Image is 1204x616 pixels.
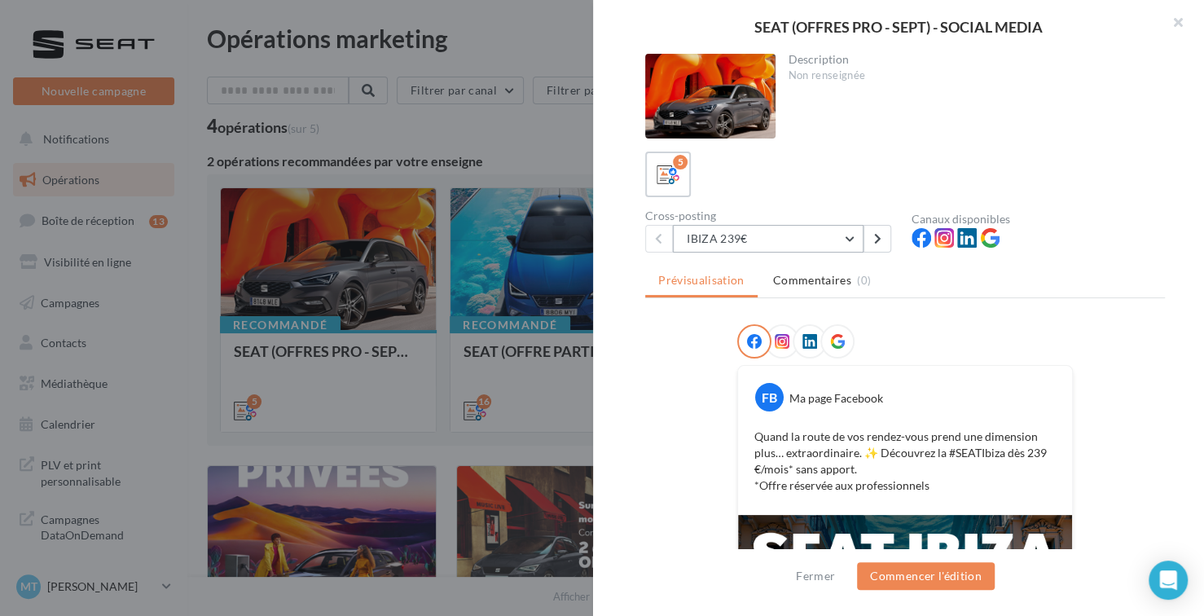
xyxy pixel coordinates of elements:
button: Fermer [789,566,841,586]
button: IBIZA 239€ [673,225,863,253]
div: Open Intercom Messenger [1149,561,1188,600]
p: Quand la route de vos rendez-vous prend une dimension plus… extraordinaire. ✨ Découvrez la #SEATI... [754,429,1056,494]
button: Commencer l'édition [857,562,995,590]
div: Description [789,54,1153,65]
span: (0) [857,274,871,287]
div: SEAT (OFFRES PRO - SEPT) - SOCIAL MEDIA [619,20,1178,34]
div: 5 [673,155,688,169]
div: FB [755,383,784,411]
div: Ma page Facebook [789,390,883,407]
div: Canaux disponibles [912,213,1165,225]
span: Commentaires [773,272,851,288]
div: Non renseignée [789,68,1153,83]
div: Cross-posting [645,210,899,222]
